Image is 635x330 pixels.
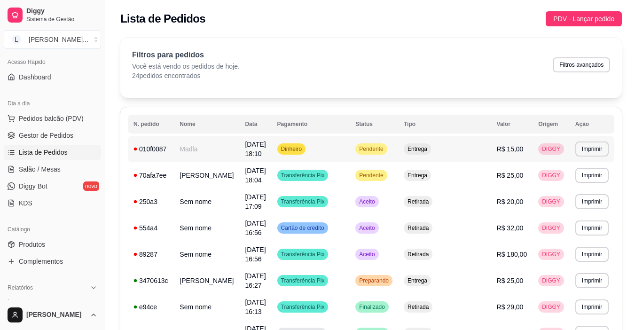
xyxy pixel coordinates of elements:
[174,136,239,162] td: Madla
[29,35,88,44] div: [PERSON_NAME] ...
[406,145,429,153] span: Entrega
[19,148,68,157] span: Lista de Pedidos
[132,62,240,71] p: Você está vendo os pedidos de hoje.
[19,240,45,249] span: Produtos
[406,172,429,179] span: Entrega
[245,193,266,210] span: [DATE] 17:09
[357,251,376,258] span: Aceito
[497,303,524,311] span: R$ 29,00
[491,115,533,134] th: Valor
[406,303,431,311] span: Retirada
[174,215,239,241] td: Sem nome
[245,299,266,315] span: [DATE] 16:13
[540,224,562,232] span: DIGGY
[540,145,562,153] span: DIGGY
[575,220,609,236] button: Imprimir
[4,70,101,85] a: Dashboard
[128,115,174,134] th: N. pedido
[174,162,239,189] td: [PERSON_NAME]
[26,7,97,16] span: Diggy
[4,254,101,269] a: Complementos
[19,72,51,82] span: Dashboard
[132,71,240,80] p: 24 pedidos encontrados
[575,299,609,314] button: Imprimir
[357,303,387,311] span: Finalizado
[19,298,81,307] span: Relatórios de vendas
[279,224,326,232] span: Cartão de crédito
[12,35,21,44] span: L
[398,115,491,134] th: Tipo
[19,257,63,266] span: Complementos
[497,277,524,284] span: R$ 25,00
[357,224,376,232] span: Aceito
[406,277,429,284] span: Entrega
[245,141,266,157] span: [DATE] 18:10
[357,172,385,179] span: Pendente
[4,304,101,326] button: [PERSON_NAME]
[570,115,614,134] th: Ação
[133,276,168,285] div: 3470613c
[357,145,385,153] span: Pendente
[553,14,614,24] span: PDV - Lançar pedido
[19,181,47,191] span: Diggy Bot
[357,198,376,205] span: Aceito
[133,197,168,206] div: 250a3
[406,224,431,232] span: Retirada
[133,302,168,312] div: e94ce
[497,251,527,258] span: R$ 180,00
[4,111,101,126] button: Pedidos balcão (PDV)
[174,267,239,294] td: [PERSON_NAME]
[546,11,622,26] button: PDV - Lançar pedido
[245,220,266,236] span: [DATE] 16:56
[133,250,168,259] div: 89287
[120,11,205,26] h2: Lista de Pedidos
[575,194,609,209] button: Imprimir
[26,16,97,23] span: Sistema de Gestão
[19,198,32,208] span: KDS
[174,294,239,320] td: Sem nome
[540,172,562,179] span: DIGGY
[272,115,350,134] th: Pagamento
[133,171,168,180] div: 70afa7ee
[497,224,524,232] span: R$ 32,00
[132,49,240,61] p: Filtros para pedidos
[279,251,327,258] span: Transferência Pix
[133,144,168,154] div: 010f0087
[4,96,101,111] div: Dia a dia
[575,141,609,157] button: Imprimir
[357,277,391,284] span: Preparando
[497,198,524,205] span: R$ 20,00
[4,55,101,70] div: Acesso Rápido
[575,168,609,183] button: Imprimir
[8,284,33,291] span: Relatórios
[19,165,61,174] span: Salão / Mesas
[575,273,609,288] button: Imprimir
[406,198,431,205] span: Retirada
[4,4,101,26] a: DiggySistema de Gestão
[540,303,562,311] span: DIGGY
[26,311,86,319] span: [PERSON_NAME]
[4,179,101,194] a: Diggy Botnovo
[245,246,266,263] span: [DATE] 16:56
[279,145,304,153] span: Dinheiro
[174,115,239,134] th: Nome
[245,167,266,184] span: [DATE] 18:04
[19,131,73,140] span: Gestor de Pedidos
[133,223,168,233] div: 554a4
[497,172,524,179] span: R$ 25,00
[245,272,266,289] span: [DATE] 16:27
[553,57,610,72] button: Filtros avançados
[4,295,101,310] a: Relatórios de vendas
[540,198,562,205] span: DIGGY
[239,115,271,134] th: Data
[540,277,562,284] span: DIGGY
[279,277,327,284] span: Transferência Pix
[406,251,431,258] span: Retirada
[4,222,101,237] div: Catálogo
[350,115,398,134] th: Status
[4,196,101,211] a: KDS
[279,303,327,311] span: Transferência Pix
[279,172,327,179] span: Transferência Pix
[4,128,101,143] a: Gestor de Pedidos
[279,198,327,205] span: Transferência Pix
